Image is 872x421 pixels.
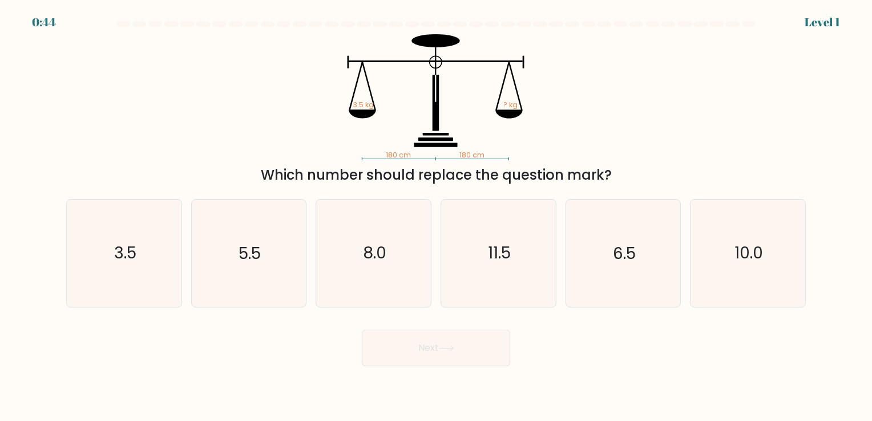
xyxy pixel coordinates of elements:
[362,330,510,366] button: Next
[114,242,136,265] text: 3.5
[239,242,261,265] text: 5.5
[613,242,636,265] text: 6.5
[386,151,411,160] tspan: 180 cm
[460,151,485,160] tspan: 180 cm
[734,242,763,265] text: 10.0
[73,165,799,185] div: Which number should replace the question mark?
[488,242,511,265] text: 11.5
[805,14,840,31] div: Level 1
[353,100,374,110] tspan: 3.5 kg
[503,100,518,110] tspan: ? kg
[32,14,56,31] div: 0:44
[363,242,386,265] text: 8.0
